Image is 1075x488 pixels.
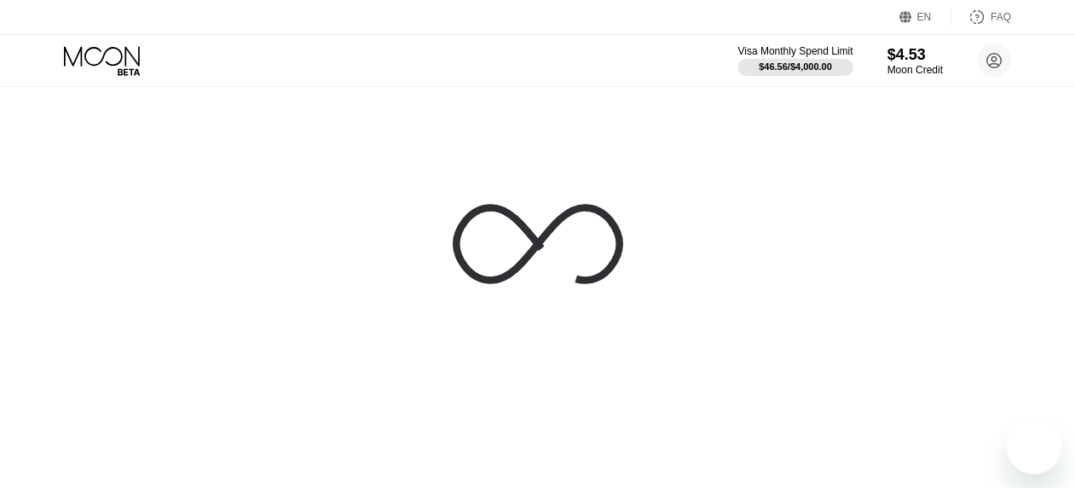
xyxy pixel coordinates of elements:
div: $46.56 / $4,000.00 [759,61,832,72]
div: FAQ [991,11,1011,23]
iframe: Button to launch messaging window [1007,420,1061,474]
div: Moon Credit [887,64,943,76]
div: FAQ [951,9,1011,26]
div: EN [917,11,932,23]
div: $4.53Moon Credit [887,46,943,76]
div: Visa Monthly Spend Limit [737,45,852,57]
div: $4.53 [887,46,943,64]
div: EN [899,9,951,26]
div: Visa Monthly Spend Limit$46.56/$4,000.00 [737,45,852,76]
